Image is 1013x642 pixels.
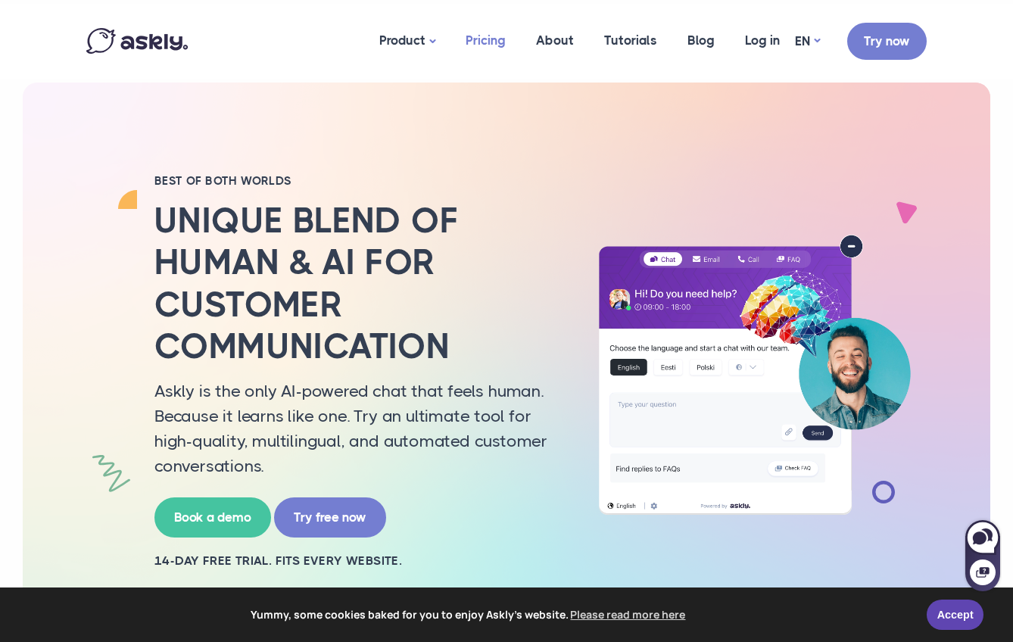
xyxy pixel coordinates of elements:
[154,200,563,367] h2: Unique blend of human & AI for customer communication
[927,600,983,630] a: Accept
[154,553,563,569] h2: 14-day free trial. Fits every website.
[795,30,820,52] a: EN
[364,4,450,79] a: Product
[154,173,563,189] h2: BEST OF BOTH WORLDS
[450,4,521,77] a: Pricing
[586,235,923,514] img: AI multilingual chat
[847,23,927,60] a: Try now
[964,517,1002,593] iframe: Askly chat
[589,4,672,77] a: Tutorials
[672,4,730,77] a: Blog
[274,497,386,538] a: Try free now
[730,4,795,77] a: Log in
[569,603,688,626] a: learn more about cookies
[521,4,589,77] a: About
[86,28,188,54] img: Askly
[22,603,916,626] span: Yummy, some cookies baked for you to enjoy Askly's website.
[154,379,563,478] p: Askly is the only AI-powered chat that feels human. Because it learns like one. Try an ultimate t...
[154,497,271,538] a: Book a demo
